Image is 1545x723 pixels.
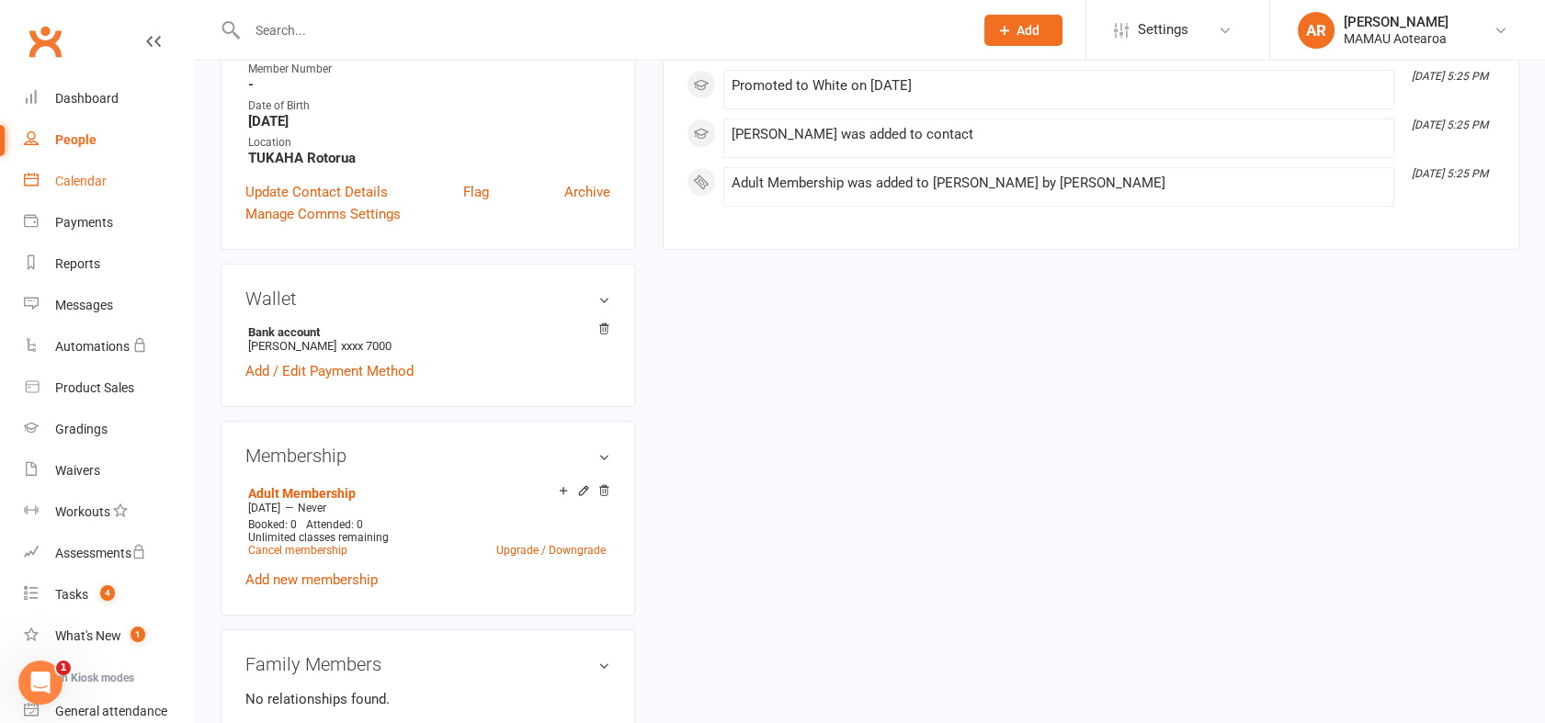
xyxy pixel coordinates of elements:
[55,91,119,106] div: Dashboard
[100,585,115,601] span: 4
[564,181,610,203] a: Archive
[732,127,1386,142] div: [PERSON_NAME] was added to contact
[245,288,610,309] h3: Wallet
[24,367,194,409] a: Product Sales
[56,661,71,675] span: 1
[341,339,392,353] span: xxxx 7000
[245,446,610,466] h3: Membership
[248,544,347,557] a: Cancel membership
[245,688,610,710] p: No relationships found.
[1412,167,1488,180] i: [DATE] 5:25 PM
[24,326,194,367] a: Automations
[298,502,326,514] span: Never
[1412,70,1488,83] i: [DATE] 5:25 PM
[24,574,194,616] a: Tasks 4
[245,203,401,225] a: Manage Comms Settings
[242,17,960,43] input: Search...
[55,422,108,436] div: Gradings
[245,654,610,674] h3: Family Members
[244,501,610,515] div: —
[248,325,601,339] strong: Bank account
[463,181,489,203] a: Flag
[732,78,1386,94] div: Promoted to White on [DATE]
[24,450,194,491] a: Waivers
[24,616,194,657] a: What's New1
[55,380,134,395] div: Product Sales
[22,18,68,64] a: Clubworx
[245,360,414,382] a: Add / Edit Payment Method
[248,113,610,130] strong: [DATE]
[55,215,113,230] div: Payments
[55,298,113,312] div: Messages
[24,409,194,450] a: Gradings
[24,491,194,533] a: Workouts
[55,463,100,478] div: Waivers
[1138,9,1188,51] span: Settings
[55,132,97,147] div: People
[24,161,194,202] a: Calendar
[24,78,194,119] a: Dashboard
[1298,12,1335,49] div: AR
[248,76,610,93] strong: -
[55,546,146,560] div: Assessments
[248,518,297,531] span: Booked: 0
[55,174,107,188] div: Calendar
[248,97,610,115] div: Date of Birth
[248,150,610,166] strong: TUKAHA Rotorua
[732,175,1386,191] div: Adult Membership was added to [PERSON_NAME] by [PERSON_NAME]
[984,15,1062,46] button: Add
[1017,23,1039,38] span: Add
[248,134,610,152] div: Location
[55,628,121,643] div: What's New
[55,504,110,519] div: Workouts
[248,531,389,544] span: Unlimited classes remaining
[131,627,145,642] span: 1
[24,202,194,243] a: Payments
[496,544,606,557] a: Upgrade / Downgrade
[24,243,194,285] a: Reports
[55,256,100,271] div: Reports
[248,486,356,501] a: Adult Membership
[248,61,610,78] div: Member Number
[306,518,363,531] span: Attended: 0
[245,181,388,203] a: Update Contact Details
[24,119,194,161] a: People
[245,322,610,356] li: [PERSON_NAME]
[24,533,194,574] a: Assessments
[18,661,62,705] iframe: Intercom live chat
[1344,14,1448,30] div: [PERSON_NAME]
[1344,30,1448,47] div: MAMAU Aotearoa
[245,571,378,588] a: Add new membership
[248,502,280,514] span: [DATE]
[1412,119,1488,131] i: [DATE] 5:25 PM
[55,587,88,602] div: Tasks
[55,704,167,718] div: General attendance
[24,285,194,326] a: Messages
[55,339,130,354] div: Automations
